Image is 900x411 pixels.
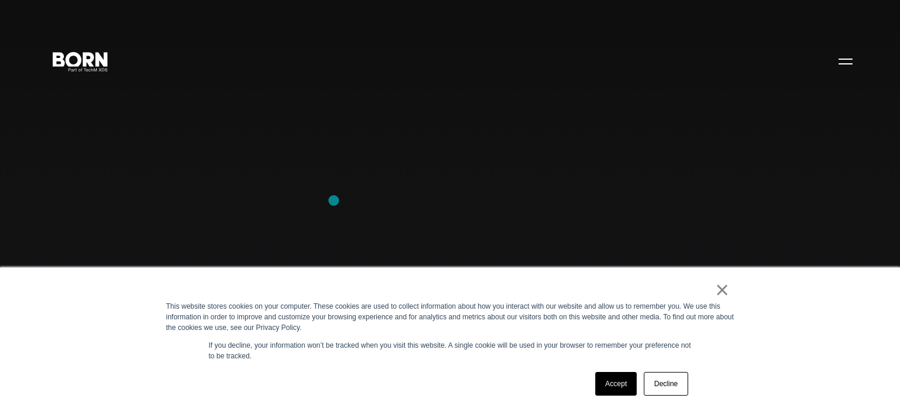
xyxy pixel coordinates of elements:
button: Open [831,48,860,73]
p: If you decline, your information won’t be tracked when you visit this website. A single cookie wi... [209,340,692,361]
div: This website stores cookies on your computer. These cookies are used to collect information about... [166,301,734,333]
a: × [715,284,730,295]
a: Decline [644,372,688,396]
a: Accept [595,372,637,396]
